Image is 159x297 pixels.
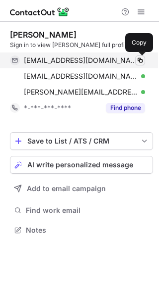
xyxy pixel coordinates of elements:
[10,203,153,217] button: Find work email
[10,223,153,237] button: Notes
[27,185,106,193] span: Add to email campaign
[24,56,138,65] span: [EMAIL_ADDRESS][DOMAIN_NAME]
[106,103,145,113] button: Reveal Button
[26,226,149,235] span: Notes
[10,41,153,49] div: Sign in to view [PERSON_NAME] full profile
[24,72,138,81] span: [EMAIL_ADDRESS][DOMAIN_NAME]
[10,132,153,150] button: save-profile-one-click
[27,137,136,145] div: Save to List / ATS / CRM
[10,6,70,18] img: ContactOut v5.3.10
[10,180,153,198] button: Add to email campaign
[10,30,77,40] div: [PERSON_NAME]
[24,88,138,97] span: [PERSON_NAME][EMAIL_ADDRESS][PERSON_NAME][DOMAIN_NAME]
[26,206,149,215] span: Find work email
[27,161,133,169] span: AI write personalized message
[10,156,153,174] button: AI write personalized message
